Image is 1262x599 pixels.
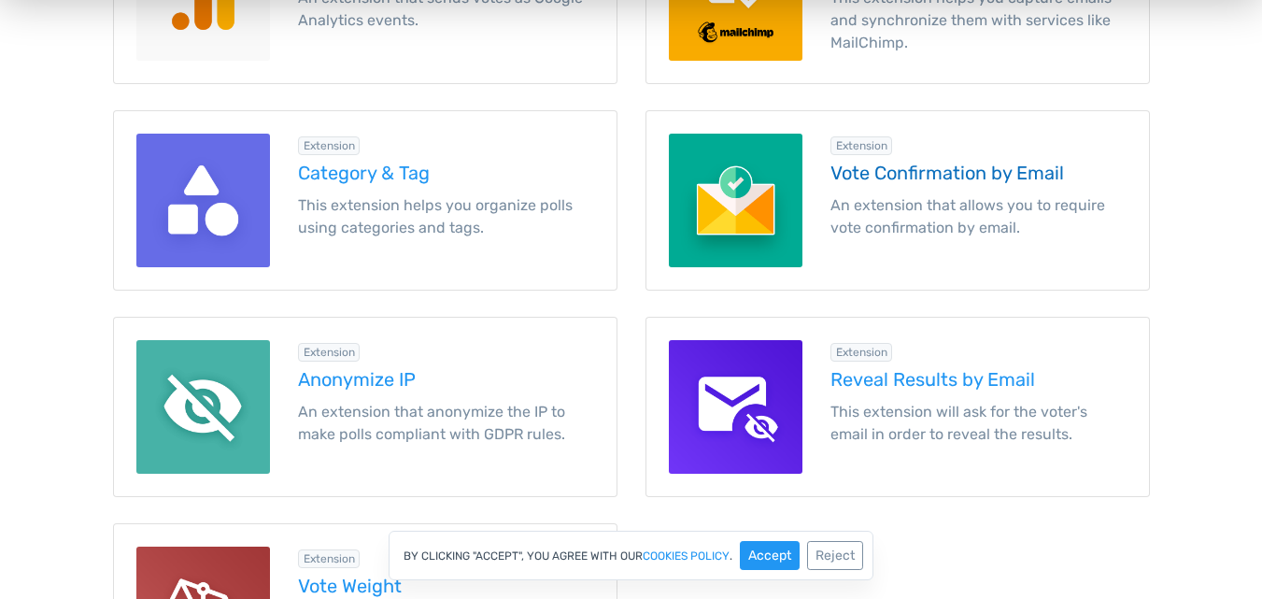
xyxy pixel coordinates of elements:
div: Extension [830,343,893,362]
p: This extension helps you organize polls using categories and tags. [298,194,594,239]
h5: Vote Weight extension for TotalPoll [298,576,594,596]
img: Anonymize IP for TotalPoll [136,340,270,474]
h5: Anonymize IP extension for TotalPoll [298,369,594,390]
a: Anonymize IP for TotalPoll Extension Anonymize IP An extension that anonymize the IP to make poll... [113,317,617,497]
div: Extension [298,136,361,155]
a: Reveal Results by Email for TotalPoll Extension Reveal Results by Email This extension will ask f... [645,317,1150,497]
p: An extension that anonymize the IP to make polls compliant with GDPR rules. [298,401,594,446]
img: Category & Tag for TotalPoll [136,134,270,267]
img: Reveal Results by Email for TotalPoll [669,340,802,474]
h5: Vote Confirmation by Email extension for TotalPoll [830,163,1127,183]
a: Category & Tag for TotalPoll Extension Category & Tag This extension helps you organize polls usi... [113,110,617,291]
button: Reject [807,541,863,570]
img: Vote Confirmation by Email for TotalPoll [669,134,802,267]
div: Extension [298,343,361,362]
div: Extension [830,136,893,155]
div: By clicking "Accept", you agree with our . [389,531,873,580]
p: This extension will ask for the voter's email in order to reveal the results. [830,401,1127,446]
h5: Category & Tag extension for TotalPoll [298,163,594,183]
p: An extension that allows you to require vote confirmation by email. [830,194,1127,239]
button: Accept [740,541,800,570]
h5: Reveal Results by Email extension for TotalPoll [830,369,1127,390]
a: cookies policy [643,550,730,562]
a: Vote Confirmation by Email for TotalPoll Extension Vote Confirmation by Email An extension that a... [645,110,1150,291]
